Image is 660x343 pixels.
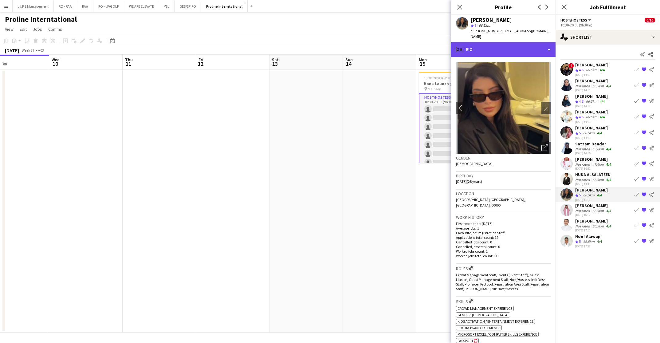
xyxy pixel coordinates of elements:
span: Luxury brand experience [458,325,500,330]
div: Not rated [575,177,591,182]
div: HUDA ALSALATEEN [575,172,612,177]
div: [DATE] 14:11 [575,88,612,92]
app-skills-label: 4/4 [600,115,605,119]
span: 5 [579,193,581,197]
div: 66.5km [582,239,596,244]
h3: Skills [456,298,551,304]
app-skills-label: 4/4 [606,177,611,182]
span: t. [PHONE_NUMBER] [471,29,503,33]
span: | [EMAIL_ADDRESS][DOMAIN_NAME] [471,29,548,39]
p: Worked jobs count: 1 [456,249,551,254]
h3: Work history [456,215,551,220]
span: [DATE] (28 years) [456,179,482,184]
div: Open photos pop-in [538,142,551,154]
div: Not rated [575,84,591,88]
a: Comms [46,25,65,33]
div: [PERSON_NAME] [575,203,612,208]
h3: Bank Launch @ Malham [419,81,488,86]
div: 66.5km [585,115,599,120]
span: Week 37 [20,48,36,53]
span: 10:30-20:00 (9h30m) [424,76,456,80]
span: 15 [418,60,427,67]
div: [DATE] 14:41 [575,167,612,171]
div: [PERSON_NAME] [575,218,612,224]
span: Passport [458,338,473,343]
app-skills-label: 4/4 [600,99,605,104]
app-skills-label: 4/4 [597,239,602,244]
button: YSL [159,0,175,12]
button: Host/Hostess [560,18,592,22]
div: [PERSON_NAME] [575,125,608,131]
app-skills-label: 4/4 [597,193,602,197]
span: Fri [198,57,203,62]
app-skills-label: 4/4 [606,84,611,88]
span: [DEMOGRAPHIC_DATA] [456,161,493,166]
div: Nouf Alawaji [575,234,603,239]
app-job-card: 10:30-20:00 (9h30m)0/10Bank Launch @ Malham Malham2 RolesHost/Hostess51A0/910:30-20:00 (9h30m) [419,72,488,163]
div: 69.6km [591,147,605,151]
div: 66.5km [582,193,596,198]
span: 13 [271,60,279,67]
div: 66.5km [591,224,605,228]
app-skills-label: 4/4 [597,131,602,135]
p: Worked jobs total count: 11 [456,254,551,258]
div: Not rated [575,208,591,213]
button: GES/SPIRO [175,0,201,12]
app-skills-label: 4/4 [606,208,611,213]
app-skills-label: 4/4 [606,147,611,151]
h1: Proline Interntational [5,15,77,24]
div: [PERSON_NAME] [471,17,512,23]
img: Crew avatar or photo [456,62,551,154]
h3: Job Fulfilment [556,3,660,11]
div: Not rated [575,162,591,167]
span: Mon [419,57,427,62]
div: [PERSON_NAME] [575,62,608,68]
div: [PERSON_NAME] [575,156,612,162]
span: 11 [124,60,133,67]
span: [GEOGRAPHIC_DATA] [GEOGRAPHIC_DATA], [GEOGRAPHIC_DATA], 00000 [456,197,525,207]
span: Edit [20,26,27,32]
button: RAA [77,0,93,12]
h3: Profile [451,3,556,11]
span: Comms [48,26,62,32]
button: L.I.P.S Management [13,0,54,12]
div: 66.5km [591,177,605,182]
span: Thu [125,57,133,62]
div: Shortlist [556,30,660,45]
span: 12 [198,60,203,67]
span: 4.6 [579,115,583,119]
div: Not rated [575,224,591,228]
span: View [5,26,14,32]
app-skills-label: 4/4 [606,224,611,228]
span: Gender: [DEMOGRAPHIC_DATA] [458,313,509,317]
div: [DATE] 17:10 [575,228,612,232]
button: WE ARE ELEVATE [124,0,159,12]
a: Edit [17,25,29,33]
span: 10 [51,60,60,67]
span: Jobs [33,26,42,32]
span: 4.8 [579,99,583,104]
div: 66.5km [591,84,605,88]
p: First experience: [DATE] [456,221,551,226]
p: Cancelled jobs total count: 0 [456,244,551,249]
a: Jobs [30,25,45,33]
button: RQ - RAA [54,0,77,12]
span: 14 [344,60,353,67]
span: 0/10 [645,18,655,22]
h3: Gender [456,155,551,161]
div: 66.5km [585,99,599,104]
p: Favourite job: Registration Staff [456,231,551,235]
h3: Roles [456,265,551,271]
h3: Birthday [456,173,551,179]
div: [PERSON_NAME] [575,187,608,193]
span: Malham [428,87,441,91]
button: RQ - LIVGOLF [93,0,124,12]
div: [PERSON_NAME] [575,93,608,99]
div: [DATE] 16:52 [575,213,612,217]
div: Sattam Bandar [575,141,612,147]
span: 5 [474,23,476,28]
p: Applications total count: 19 [456,235,551,240]
h3: Location [456,191,551,196]
span: Host/Hostess [560,18,587,22]
div: 66.5km [585,68,599,73]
